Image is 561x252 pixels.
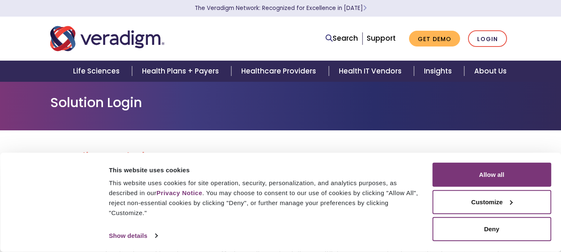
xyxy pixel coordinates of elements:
[50,150,511,164] h2: Veradigm Solutions
[329,61,414,82] a: Health IT Vendors
[468,30,507,47] a: Login
[363,4,367,12] span: Learn More
[132,61,231,82] a: Health Plans + Payers
[231,61,328,82] a: Healthcare Providers
[157,189,202,196] a: Privacy Notice
[432,190,551,214] button: Customize
[109,230,157,242] a: Show details
[432,217,551,241] button: Deny
[50,95,511,110] h1: Solution Login
[63,61,132,82] a: Life Sciences
[464,61,517,82] a: About Us
[109,165,423,175] div: This website uses cookies
[414,61,464,82] a: Insights
[409,31,460,47] a: Get Demo
[50,25,164,52] img: Veradigm logo
[109,178,423,218] div: This website uses cookies for site operation, security, personalization, and analytics purposes, ...
[367,33,396,43] a: Support
[326,33,358,44] a: Search
[432,163,551,187] button: Allow all
[195,4,367,12] a: The Veradigm Network: Recognized for Excellence in [DATE]Learn More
